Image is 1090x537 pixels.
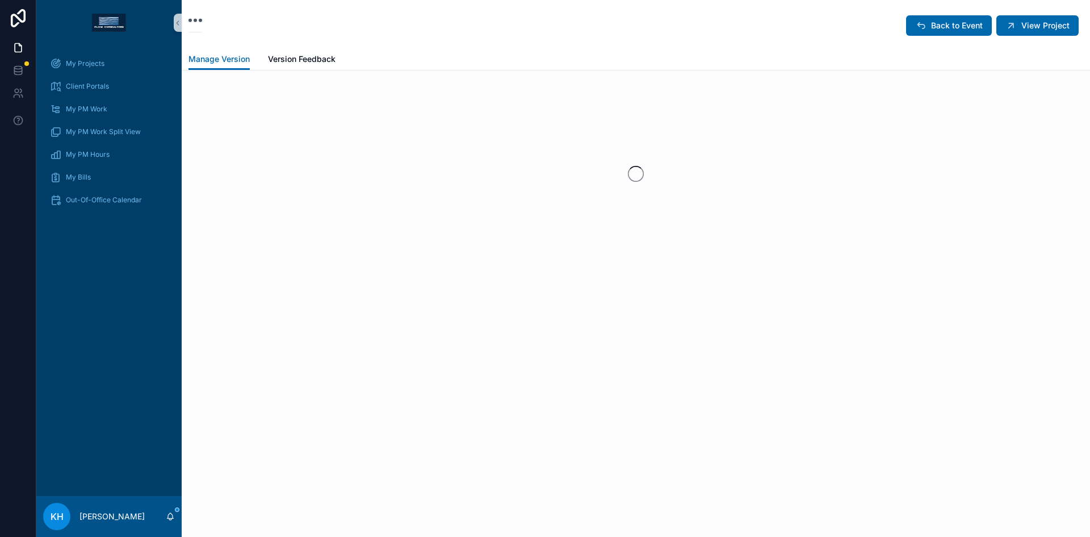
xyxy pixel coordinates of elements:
div: scrollable content [36,45,182,225]
span: My PM Hours [66,150,110,159]
a: Version Feedback [268,49,336,72]
a: My PM Hours [43,144,175,165]
span: My PM Work Split View [66,127,141,136]
a: My Bills [43,167,175,188]
span: Back to Event [931,20,983,31]
span: Version Feedback [268,53,336,65]
button: Back to Event [906,15,992,36]
span: KH [51,510,64,523]
span: Out-Of-Office Calendar [66,195,142,205]
a: Client Portals [43,76,175,97]
span: My PM Work [66,105,107,114]
span: My Projects [66,59,104,68]
a: My Projects [43,53,175,74]
a: Out-Of-Office Calendar [43,190,175,210]
a: Manage Version [188,49,250,70]
p: [PERSON_NAME] [79,511,145,522]
button: View Project [996,15,1079,36]
span: View Project [1021,20,1070,31]
img: App logo [92,14,126,32]
span: Client Portals [66,82,109,91]
a: My PM Work Split View [43,122,175,142]
span: My Bills [66,173,91,182]
span: Manage Version [188,53,250,65]
a: My PM Work [43,99,175,119]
